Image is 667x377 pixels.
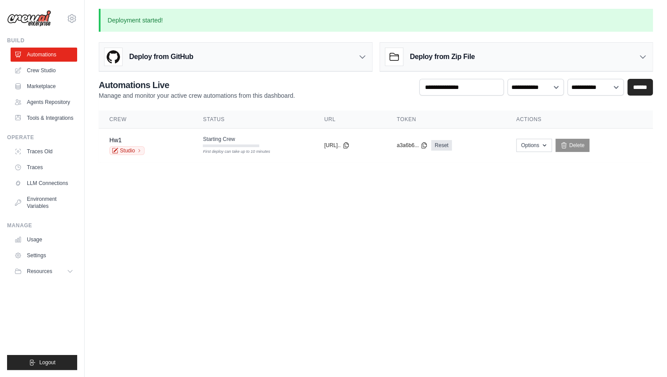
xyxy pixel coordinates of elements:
button: Options [516,139,552,152]
a: Automations [11,48,77,62]
div: Manage [7,222,77,229]
a: Studio [109,146,145,155]
a: Traces Old [11,144,77,159]
a: Environment Variables [11,192,77,213]
p: Manage and monitor your active crew automations from this dashboard. [99,91,295,100]
h3: Deploy from Zip File [410,52,475,62]
div: Operate [7,134,77,141]
button: Logout [7,355,77,370]
img: Logo [7,10,51,27]
a: Agents Repository [11,95,77,109]
th: URL [313,111,386,129]
a: Usage [11,233,77,247]
span: Logout [39,359,56,366]
a: Crew Studio [11,63,77,78]
span: Resources [27,268,52,275]
div: First deploy can take up to 10 minutes [203,149,259,155]
div: Build [7,37,77,44]
th: Token [386,111,506,129]
a: Hw1 [109,137,122,144]
button: Resources [11,264,77,278]
a: Traces [11,160,77,174]
a: LLM Connections [11,176,77,190]
h3: Deploy from GitHub [129,52,193,62]
span: Starting Crew [203,136,235,143]
a: Tools & Integrations [11,111,77,125]
button: a3a6b6... [397,142,428,149]
th: Actions [506,111,653,129]
a: Reset [431,140,452,151]
th: Status [192,111,313,129]
a: Marketplace [11,79,77,93]
a: Delete [555,139,589,152]
th: Crew [99,111,192,129]
a: Settings [11,248,77,262]
h2: Automations Live [99,79,295,91]
p: Deployment started! [99,9,653,32]
img: GitHub Logo [104,48,122,66]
